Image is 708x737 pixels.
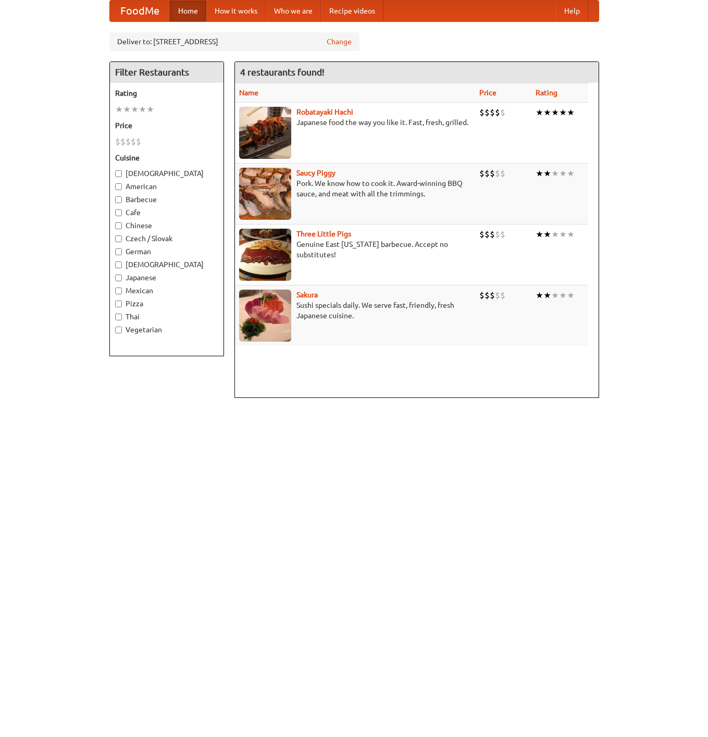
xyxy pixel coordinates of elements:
label: German [115,246,218,257]
label: American [115,181,218,192]
li: ★ [559,290,567,301]
p: Sushi specials daily. We serve fast, friendly, fresh Japanese cuisine. [239,300,471,321]
a: Sakura [296,291,318,299]
li: ★ [559,107,567,118]
a: Help [556,1,588,21]
li: ★ [146,104,154,115]
li: ★ [551,290,559,301]
label: Thai [115,311,218,322]
input: Vegetarian [115,327,122,333]
li: $ [485,229,490,240]
li: $ [485,168,490,179]
li: $ [500,168,505,179]
li: ★ [567,107,575,118]
label: Chinese [115,220,218,231]
li: ★ [567,168,575,179]
li: $ [500,229,505,240]
input: Pizza [115,301,122,307]
img: saucy.jpg [239,168,291,220]
h5: Price [115,120,218,131]
b: Robatayaki Hachi [296,108,353,116]
label: Barbecue [115,194,218,205]
label: Mexican [115,285,218,296]
li: $ [485,107,490,118]
input: Czech / Slovak [115,235,122,242]
li: $ [479,168,485,179]
label: Czech / Slovak [115,233,218,244]
label: Japanese [115,272,218,283]
li: ★ [115,104,123,115]
img: sakura.jpg [239,290,291,342]
li: ★ [536,168,543,179]
h5: Cuisine [115,153,218,163]
input: Barbecue [115,196,122,203]
li: $ [490,229,495,240]
a: Saucy Piggy [296,169,336,177]
li: $ [485,290,490,301]
li: ★ [551,168,559,179]
li: ★ [567,229,575,240]
input: [DEMOGRAPHIC_DATA] [115,170,122,177]
input: Japanese [115,274,122,281]
li: ★ [551,229,559,240]
input: Chinese [115,222,122,229]
a: Recipe videos [321,1,383,21]
li: $ [115,136,120,147]
a: Name [239,89,258,97]
li: $ [495,290,500,301]
input: Cafe [115,209,122,216]
div: Deliver to: [STREET_ADDRESS] [109,32,359,51]
li: ★ [139,104,146,115]
li: $ [120,136,126,147]
li: ★ [131,104,139,115]
p: Genuine East [US_STATE] barbecue. Accept no substitutes! [239,239,471,260]
li: $ [490,107,495,118]
a: Change [327,36,352,47]
li: $ [500,107,505,118]
label: Cafe [115,207,218,218]
li: ★ [551,107,559,118]
li: $ [136,136,141,147]
li: $ [490,168,495,179]
h4: Filter Restaurants [110,62,223,83]
li: $ [479,290,485,301]
li: $ [490,290,495,301]
li: ★ [123,104,131,115]
label: Pizza [115,298,218,309]
li: $ [500,290,505,301]
li: ★ [536,290,543,301]
ng-pluralize: 4 restaurants found! [240,67,325,77]
p: Japanese food the way you like it. Fast, fresh, grilled. [239,117,471,128]
img: robatayaki.jpg [239,107,291,159]
input: Thai [115,314,122,320]
a: FoodMe [110,1,170,21]
a: Price [479,89,496,97]
li: $ [126,136,131,147]
li: ★ [567,290,575,301]
li: $ [479,107,485,118]
label: [DEMOGRAPHIC_DATA] [115,168,218,179]
li: $ [495,168,500,179]
li: $ [495,107,500,118]
li: $ [479,229,485,240]
li: ★ [536,107,543,118]
p: Pork. We know how to cook it. Award-winning BBQ sauce, and meat with all the trimmings. [239,178,471,199]
li: ★ [559,229,567,240]
input: American [115,183,122,190]
a: Three Little Pigs [296,230,351,238]
a: Rating [536,89,557,97]
li: ★ [543,107,551,118]
li: ★ [543,168,551,179]
img: littlepigs.jpg [239,229,291,281]
li: $ [495,229,500,240]
a: How it works [206,1,266,21]
li: $ [131,136,136,147]
li: ★ [559,168,567,179]
a: Home [170,1,206,21]
label: Vegetarian [115,324,218,335]
li: ★ [536,229,543,240]
h5: Rating [115,88,218,98]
